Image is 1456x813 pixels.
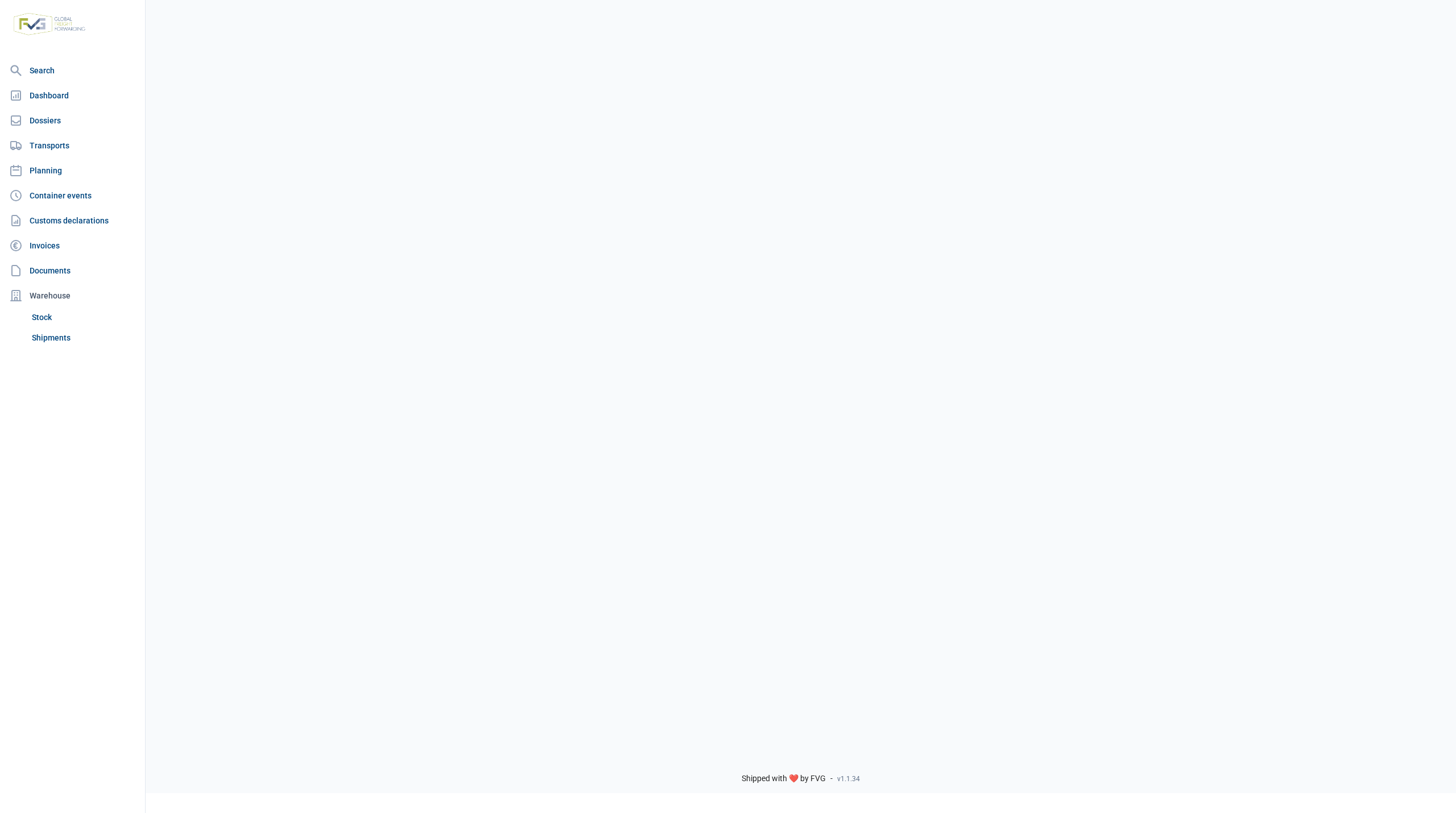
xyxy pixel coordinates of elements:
img: FVG - Global freight forwarding [9,9,90,40]
a: Dashboard [5,84,140,107]
a: Customs declarations [5,209,140,232]
a: Stock [27,307,140,327]
a: Shipments [27,327,140,348]
a: Container events [5,184,140,207]
span: - [830,774,833,784]
a: Documents [5,259,140,282]
span: Shipped with ❤️ by FVG [742,774,826,784]
a: Search [5,59,140,82]
div: Warehouse [5,284,140,307]
span: v1.1.34 [837,774,860,783]
a: Invoices [5,234,140,257]
a: Planning [5,159,140,182]
a: Transports [5,134,140,157]
a: Dossiers [5,109,140,132]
